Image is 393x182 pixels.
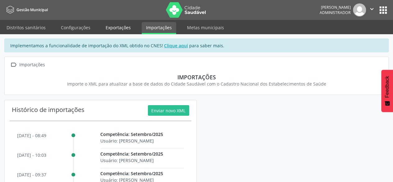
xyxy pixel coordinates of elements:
[148,105,189,116] button: Enviar novo XML
[163,42,189,49] a: Clique aqui
[17,171,46,178] p: [DATE] - 09:37
[17,132,46,139] p: [DATE] - 08:49
[100,151,184,157] p: Competência: Setembro/2025
[4,39,389,52] div: Implementamos a funcionalidade de importação do XML obtido no CNES! para saber mais.
[12,105,85,116] div: Histórico de importações
[183,22,228,33] a: Metas municipais
[57,22,95,33] a: Configurações
[320,5,351,10] div: [PERSON_NAME]
[164,43,188,49] u: Clique aqui
[368,6,375,12] i: 
[100,157,154,163] span: Usuário: [PERSON_NAME]
[100,131,184,138] p: Competência: Setembro/2025
[13,74,380,81] div: Importações
[366,3,378,16] button: 
[320,10,351,15] span: Administrador
[9,60,18,69] i: 
[100,138,154,144] span: Usuário: [PERSON_NAME]
[9,60,46,69] a:  Importações
[2,22,50,33] a: Distritos sanitários
[16,7,48,12] span: Gestão Municipal
[378,5,389,16] button: apps
[101,22,135,33] a: Exportações
[17,152,46,158] p: [DATE] - 10:03
[18,60,46,69] div: Importações
[353,3,366,16] img: img
[381,70,393,112] button: Feedback - Mostrar pesquisa
[142,22,176,34] a: Importações
[384,76,390,98] span: Feedback
[100,170,184,177] p: Competência: Setembro/2025
[13,81,380,87] div: Importe o XML para atualizar a base de dados do Cidade Saudável com o Cadastro Nacional dos Estab...
[4,5,48,15] a: Gestão Municipal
